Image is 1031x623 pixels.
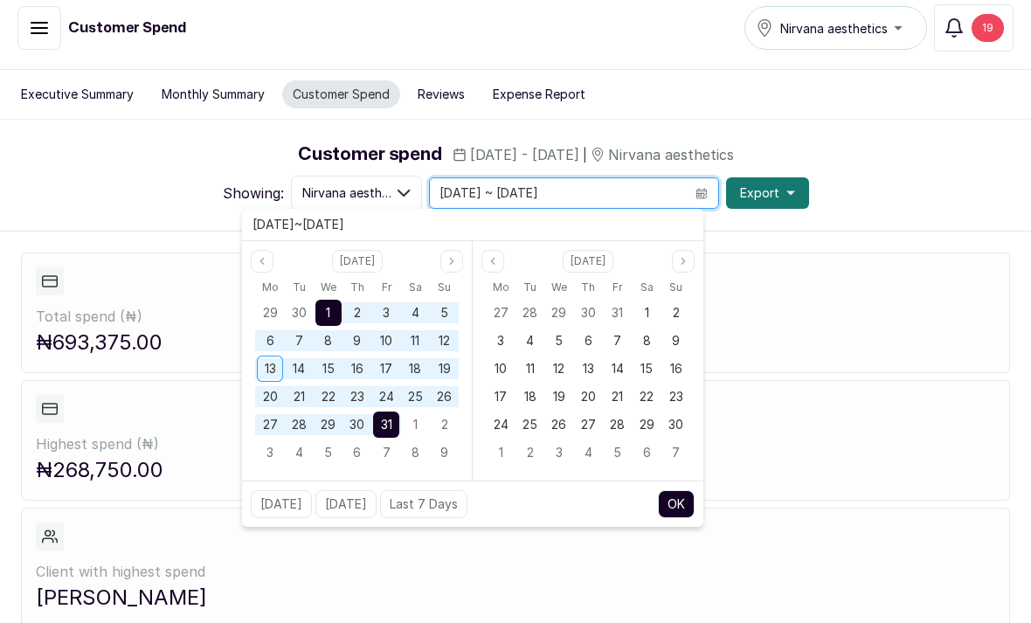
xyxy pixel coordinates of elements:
span: 13 [583,361,594,376]
button: Previous month [251,250,273,273]
div: Saturday [633,276,661,299]
div: 25 Oct 2025 [401,383,430,411]
div: 02 Dec 2025 [515,439,544,467]
span: 22 [322,389,336,404]
span: 28 [292,417,307,432]
button: [DATE] [251,490,312,518]
div: 31 Oct 2025 [372,411,401,439]
span: 19 [553,389,565,404]
div: 22 Oct 2025 [314,383,343,411]
span: 8 [324,333,332,348]
span: Mo [262,277,279,298]
span: 9 [672,333,680,348]
span: 29 [551,305,566,320]
span: We [321,277,336,298]
span: 22 [640,389,654,404]
button: OK [658,490,695,518]
span: Fr [382,277,391,298]
div: 12 Nov 2025 [544,355,573,383]
div: 05 Nov 2025 [314,439,343,467]
span: 4 [526,333,534,348]
div: 01 Nov 2025 [401,411,430,439]
span: Nirvana aesthetics [608,144,734,165]
span: 6 [643,445,651,460]
div: 29 Sep 2025 [255,299,284,327]
span: 29 [640,417,654,432]
span: Tu [293,277,306,298]
button: [DATE] [315,490,377,518]
span: Su [669,277,682,298]
div: 17 Oct 2025 [372,355,401,383]
span: Fr [612,277,622,298]
span: 17 [380,361,392,376]
span: Nirvana aesthetics [302,183,398,202]
div: Thursday [574,276,603,299]
div: 10 Oct 2025 [372,327,401,355]
span: 30 [668,417,683,432]
span: 20 [581,389,596,404]
span: 21 [294,389,305,404]
span: 23 [669,389,683,404]
div: Tuesday [285,276,314,299]
div: 05 Nov 2025 [544,327,573,355]
p: Client with highest spend [36,561,995,582]
div: 30 Oct 2025 [574,299,603,327]
span: 28 [522,305,537,320]
div: 25 Nov 2025 [515,411,544,439]
div: 16 Oct 2025 [343,355,371,383]
div: 15 Nov 2025 [633,355,661,383]
div: 08 Oct 2025 [314,327,343,355]
div: Friday [372,276,401,299]
span: 7 [672,445,680,460]
span: 24 [379,389,394,404]
div: 03 Oct 2025 [372,299,401,327]
div: Tuesday [515,276,544,299]
span: 10 [495,361,507,376]
svg: page next [678,256,688,267]
div: 20 Oct 2025 [255,383,284,411]
div: 06 Nov 2025 [343,439,371,467]
span: 31 [381,417,392,432]
span: 30 [581,305,596,320]
span: | [583,146,587,164]
span: 27 [581,417,596,432]
div: 18 Nov 2025 [515,383,544,411]
span: 2 [441,417,448,432]
div: 30 Sep 2025 [285,299,314,327]
div: 31 Oct 2025 [603,299,632,327]
p: Highest spend ( ₦ ) [36,433,995,454]
div: 06 Oct 2025 [255,327,284,355]
span: 21 [612,389,623,404]
span: 8 [643,333,651,348]
p: [PERSON_NAME] [36,582,995,613]
p: ₦268,750.00 [36,454,995,486]
div: 28 Nov 2025 [603,411,632,439]
span: 7 [295,333,303,348]
span: 25 [408,389,423,404]
span: 15 [322,361,335,376]
svg: page previous [488,256,498,267]
div: 28 Oct 2025 [285,411,314,439]
div: Saturday [401,276,430,299]
span: 19 [439,361,451,376]
div: 13 Nov 2025 [574,355,603,383]
div: 03 Nov 2025 [255,439,284,467]
span: ~ [294,217,302,232]
div: 08 Nov 2025 [633,327,661,355]
div: 01 Dec 2025 [486,439,515,467]
div: 10 Nov 2025 [486,355,515,383]
div: 27 Nov 2025 [574,411,603,439]
span: 3 [497,333,504,348]
span: 26 [437,389,452,404]
button: Executive Summary [10,80,144,108]
span: 5 [324,445,332,460]
span: Tu [523,277,536,298]
div: Sunday [661,276,690,299]
svg: page previous [257,256,267,267]
div: 15 Oct 2025 [314,355,343,383]
div: 20 Nov 2025 [574,383,603,411]
div: 17 Nov 2025 [486,383,515,411]
span: We [551,277,567,298]
div: 28 Oct 2025 [515,299,544,327]
span: 18 [409,361,421,376]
